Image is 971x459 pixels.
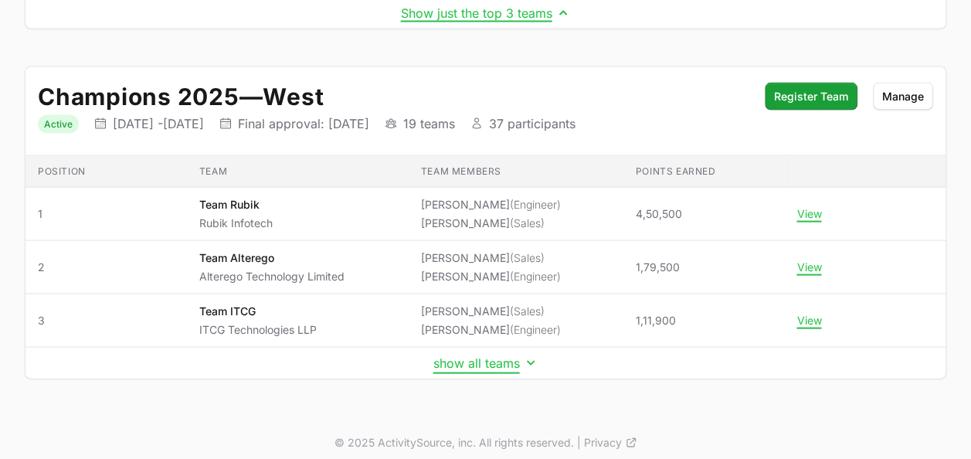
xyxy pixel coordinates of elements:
button: View [796,314,821,328]
p: Final approval: [DATE] [238,116,369,131]
span: 1 [38,206,175,222]
button: show all teams [433,355,538,371]
span: (Engineer) [510,198,561,211]
p: [DATE] - [DATE] [113,116,204,131]
h2: Champions 2025 West [38,83,749,110]
th: Team members [409,156,623,188]
li: [PERSON_NAME] [421,322,561,338]
p: Team Rubik [199,197,273,212]
th: Points earned [623,156,785,188]
span: (Sales) [510,251,545,264]
span: 3 [38,313,175,328]
th: Team [187,156,409,188]
span: Register Team [774,87,848,106]
p: 19 teams [403,116,455,131]
div: Initiative details [25,66,946,379]
span: (Sales) [510,216,545,229]
span: 1,11,900 [636,313,676,328]
li: [PERSON_NAME] [421,250,561,266]
a: Privacy [584,435,637,450]
span: 4,50,500 [636,206,682,222]
th: Position [25,156,187,188]
p: Alterego Technology Limited [199,269,345,284]
span: 2 [38,260,175,275]
li: [PERSON_NAME] [421,197,561,212]
span: Manage [882,87,924,106]
p: Team Alterego [199,250,345,266]
span: (Engineer) [510,323,561,336]
li: [PERSON_NAME] [421,304,561,319]
span: 1,79,500 [636,260,680,275]
p: © 2025 ActivitySource, inc. All rights reserved. [334,435,574,450]
li: [PERSON_NAME] [421,216,561,231]
p: Rubik Infotech [199,216,273,231]
span: | [577,435,581,450]
button: View [796,207,821,221]
button: Manage [873,83,933,110]
span: (Sales) [510,304,545,318]
button: Show just the top 3 teams [401,5,571,21]
span: — [239,83,263,110]
p: Team ITCG [199,304,317,319]
p: ITCG Technologies LLP [199,322,317,338]
li: [PERSON_NAME] [421,269,561,284]
p: 37 participants [489,116,575,131]
button: Register Team [765,83,857,110]
span: (Engineer) [510,270,561,283]
button: View [796,260,821,274]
